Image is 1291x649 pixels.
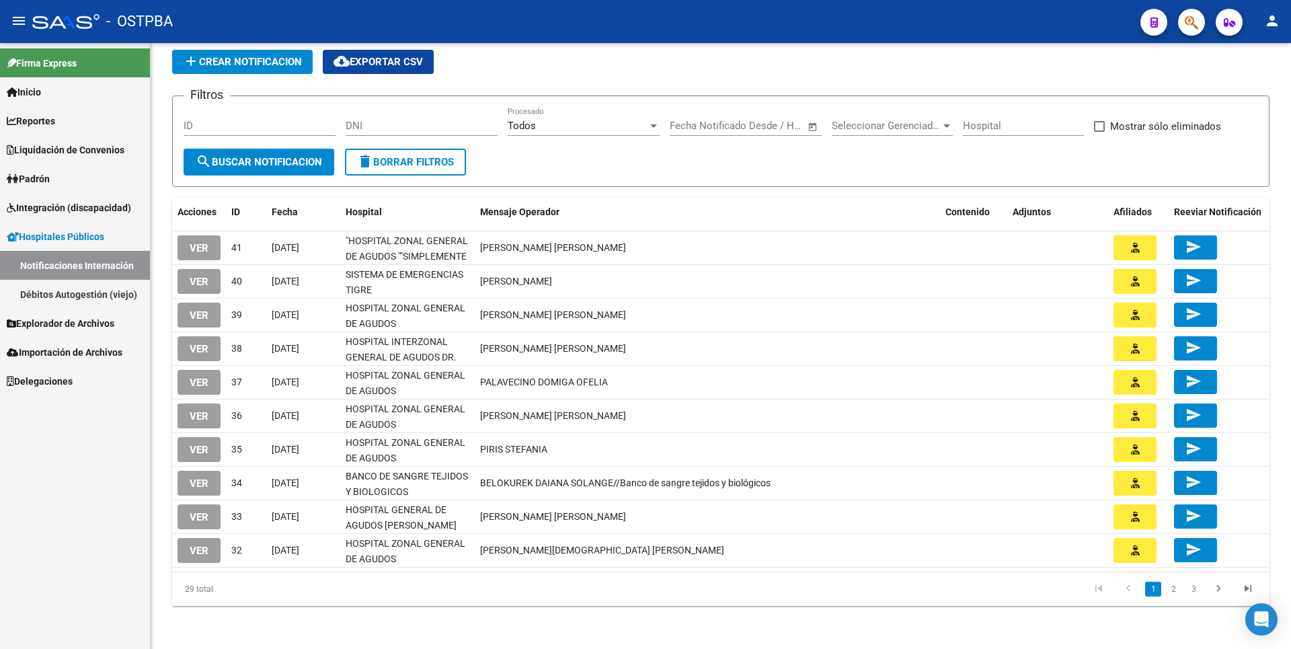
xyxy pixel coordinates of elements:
datatable-header-cell: Contenido [940,198,1007,227]
span: 41 [231,242,242,253]
span: VER [190,478,208,490]
span: 35 [231,444,242,455]
span: Contenido [945,206,990,217]
span: Inicio [7,85,41,100]
span: HOSPITAL ZONAL GENERAL DE AGUDOS DESCENTRALIZADO EVITA PUEBLO [346,404,465,460]
mat-icon: delete [357,153,373,169]
mat-icon: send [1185,508,1202,524]
span: HERRERA JONAS EZEQUIEL [480,343,626,354]
span: DE BENEDETTI SAMANTA ROCIO [480,545,724,556]
span: ALEGRE CARLA GABRIELA [480,309,626,320]
span: Padrón [7,171,50,186]
span: Fecha [272,206,298,217]
mat-icon: search [196,153,212,169]
div: Open Intercom Messenger [1245,603,1278,636]
span: 40 [231,276,242,287]
div: [DATE] [272,543,335,558]
span: HOSPITAL ZONAL GENERAL DE AGUDOS [PERSON_NAME] [346,303,465,344]
span: Adjuntos [1013,206,1051,217]
mat-icon: send [1185,340,1202,356]
span: 34 [231,478,242,488]
button: VER [178,471,221,496]
span: VER [190,410,208,422]
span: Reeviar Notificación [1174,206,1261,217]
span: Hospitales Públicos [7,229,104,244]
span: HOSPITAL INTERZONAL GENERAL DE AGUDOS DR. FIORITO [346,336,457,378]
span: Seleccionar Gerenciador [832,120,941,132]
mat-icon: send [1185,272,1202,289]
mat-icon: send [1185,441,1202,457]
span: Buscar Notificacion [196,156,322,168]
button: VER [178,437,221,462]
span: Mensaje Operador [480,206,559,217]
mat-icon: send [1185,306,1202,322]
span: MARTINEZ JENNIFER BELEN [480,511,626,522]
span: PIRIS STEFANIA [480,444,547,455]
mat-icon: menu [11,13,27,29]
a: 3 [1185,582,1202,597]
datatable-header-cell: Acciones [172,198,226,227]
mat-icon: send [1185,541,1202,558]
span: "HOSPITAL ZONAL GENERAL DE AGUDOS ""SIMPLEMENTE EVITA""" [346,235,468,277]
button: VER [178,404,221,428]
span: Importación de Archivos [7,345,122,360]
button: VER [178,370,221,395]
span: Firma Express [7,56,77,71]
span: Delegaciones [7,374,73,389]
button: Open calendar [806,119,821,135]
a: go to last page [1235,582,1261,597]
span: 37 [231,377,242,387]
span: 39 [231,309,242,320]
span: BELOKUREK DAIANA SOLANGE//Banco de sangre tejidos y biológicos [480,478,771,488]
span: Crear Notificacion [183,56,302,68]
span: PALAVECINO DOMIGA OFELIA [480,377,608,387]
mat-icon: send [1185,239,1202,255]
div: [DATE] [272,375,335,390]
span: HOSPITAL ZONAL GENERAL DE AGUDOS DESCENTRALIZADO EVITA PUEBLO [346,370,465,426]
span: Afiliados [1113,206,1152,217]
span: ZABALA MICAELA BELEN [480,242,626,253]
button: VER [178,504,221,529]
mat-icon: send [1185,373,1202,389]
span: VER [190,545,208,557]
span: HOSPITAL GENERAL DE AGUDOS [PERSON_NAME] [346,504,457,531]
span: 33 [231,511,242,522]
span: VER [190,242,208,254]
div: [DATE] [272,341,335,356]
li: page 2 [1163,578,1183,601]
button: VER [178,538,221,563]
span: VER [190,511,208,523]
span: Todos [508,120,536,132]
span: Mostrar sólo eliminados [1110,118,1221,135]
datatable-header-cell: Fecha [266,198,340,227]
span: VER [190,276,208,288]
a: go to next page [1206,582,1231,597]
input: Fecha inicio [670,120,724,132]
div: [DATE] [272,509,335,525]
mat-icon: person [1264,13,1280,29]
div: [DATE] [272,240,335,256]
span: Exportar CSV [334,56,423,68]
span: VER [190,309,208,321]
button: Buscar Notificacion [184,149,334,176]
span: - OSTPBA [106,7,173,36]
span: VER [190,343,208,355]
span: Liquidación de Convenios [7,143,124,157]
mat-icon: send [1185,474,1202,490]
span: Explorador de Archivos [7,316,114,331]
div: [DATE] [272,274,335,289]
span: Reportes [7,114,55,128]
div: [DATE] [272,442,335,457]
mat-icon: send [1185,407,1202,423]
span: VER [190,377,208,389]
div: [DATE] [272,475,335,491]
button: VER [178,336,221,361]
a: 2 [1165,582,1181,597]
span: HOSPITAL ZONAL GENERAL DE AGUDOS [PERSON_NAME] [346,437,465,479]
a: 1 [1145,582,1161,597]
button: VER [178,303,221,328]
span: Acciones [178,206,217,217]
mat-icon: cloud_download [334,53,350,69]
button: Crear Notificacion [172,50,313,74]
span: GIL JOSE JONATHAN [480,410,626,421]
